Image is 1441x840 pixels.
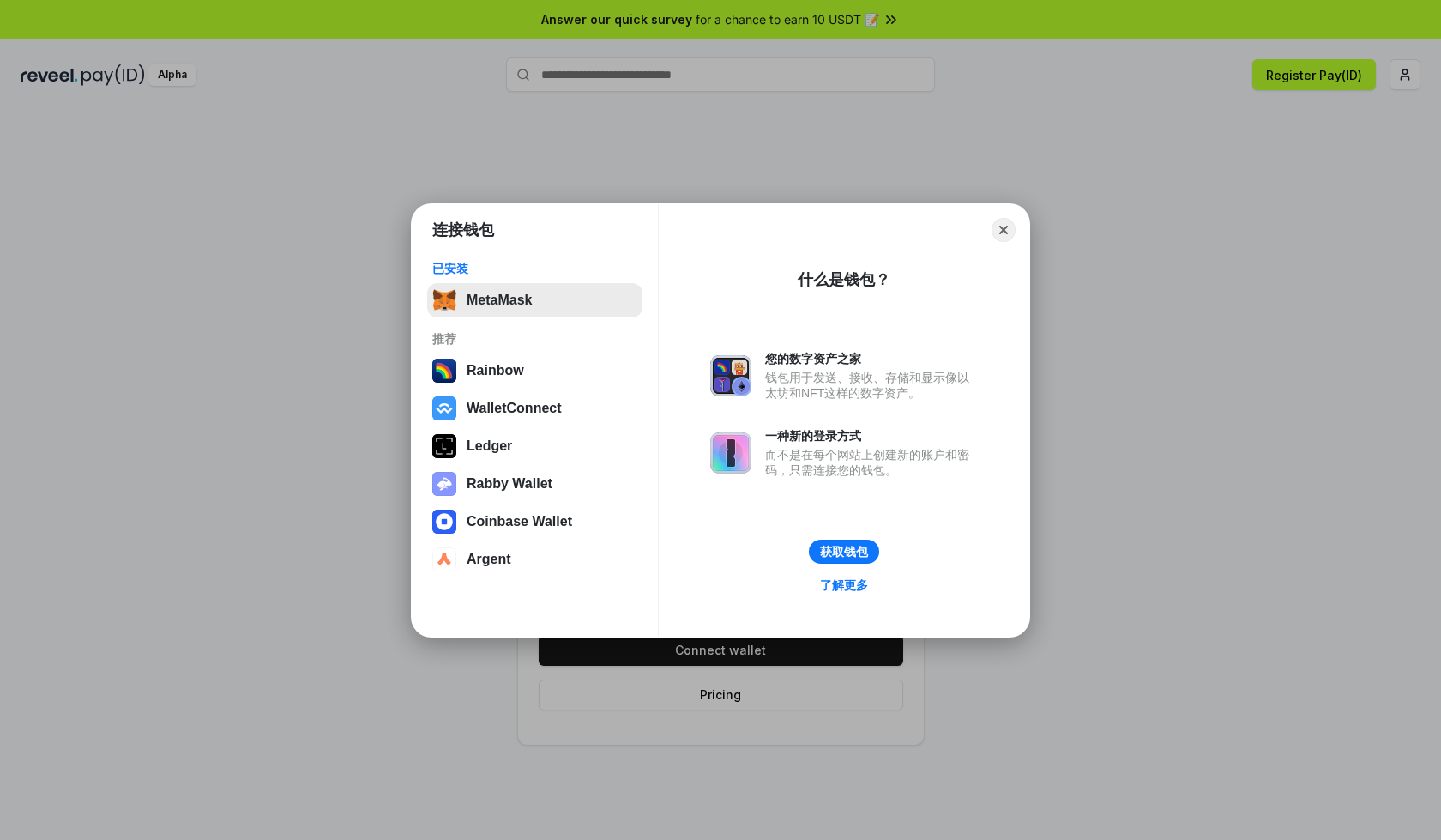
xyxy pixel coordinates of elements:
[432,220,494,240] h1: 连接钱包
[432,510,456,534] img: svg+xml,%3Csvg%20width%3D%2228%22%20height%3D%2228%22%20viewBox%3D%220%200%2028%2028%22%20fill%3D...
[427,391,642,426] button: WalletConnect
[467,476,552,492] div: Rabby Wallet
[432,359,456,383] img: svg+xml,%3Csvg%20width%3D%22120%22%20height%3D%22120%22%20viewBox%3D%220%200%20120%20120%22%20fil...
[467,438,512,454] div: Ledger
[765,351,978,366] div: 您的数字资产之家
[798,269,890,290] div: 什么是钱包？
[810,574,878,596] a: 了解更多
[765,370,978,401] div: 钱包用于发送、接收、存储和显示像以太坊和NFT这样的数字资产。
[427,429,642,463] button: Ledger
[427,467,642,501] button: Rabby Wallet
[765,447,978,478] div: 而不是在每个网站上创建新的账户和密码，只需连接您的钱包。
[432,261,637,276] div: 已安装
[467,552,511,567] div: Argent
[427,505,642,539] button: Coinbase Wallet
[820,544,868,559] div: 获取钱包
[432,434,456,458] img: svg+xml,%3Csvg%20xmlns%3D%22http%3A%2F%2Fwww.w3.org%2F2000%2Fsvg%22%20width%3D%2228%22%20height%3...
[432,472,456,496] img: svg+xml,%3Csvg%20xmlns%3D%22http%3A%2F%2Fwww.w3.org%2F2000%2Fsvg%22%20fill%3D%22none%22%20viewBox...
[432,396,456,420] img: svg+xml,%3Csvg%20width%3D%2228%22%20height%3D%2228%22%20viewBox%3D%220%200%2028%2028%22%20fill%3D...
[432,547,456,571] img: svg+xml,%3Csvg%20width%3D%2228%22%20height%3D%2228%22%20viewBox%3D%220%200%2028%2028%22%20fill%3D...
[765,428,978,444] div: 一种新的登录方式
[820,577,868,593] div: 了解更多
[710,432,751,474] img: svg+xml,%3Csvg%20xmlns%3D%22http%3A%2F%2Fwww.w3.org%2F2000%2Fsvg%22%20fill%3D%22none%22%20viewBox...
[809,540,879,564] button: 获取钱包
[710,355,751,396] img: svg+xml,%3Csvg%20xmlns%3D%22http%3A%2F%2Fwww.w3.org%2F2000%2Fsvg%22%20fill%3D%22none%22%20viewBox...
[467,401,562,416] div: WalletConnect
[427,542,642,577] button: Argent
[992,218,1016,242] button: Close
[467,363,524,378] div: Rainbow
[467,514,572,529] div: Coinbase Wallet
[427,354,642,388] button: Rainbow
[427,283,642,317] button: MetaMask
[467,293,532,308] div: MetaMask
[432,288,456,312] img: svg+xml,%3Csvg%20fill%3D%22none%22%20height%3D%2233%22%20viewBox%3D%220%200%2035%2033%22%20width%...
[432,331,637,347] div: 推荐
